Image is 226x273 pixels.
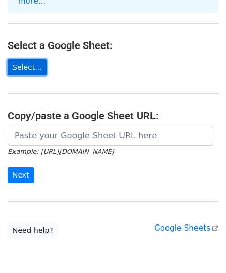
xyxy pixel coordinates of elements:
a: Select... [8,59,47,75]
h4: Copy/paste a Google Sheet URL: [8,109,218,122]
h4: Select a Google Sheet: [8,39,218,52]
small: Example: [URL][DOMAIN_NAME] [8,148,114,155]
a: Need help? [8,222,58,238]
input: Paste your Google Sheet URL here [8,126,213,146]
input: Next [8,167,34,183]
iframe: Chat Widget [174,223,226,273]
a: Google Sheets [154,223,218,233]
